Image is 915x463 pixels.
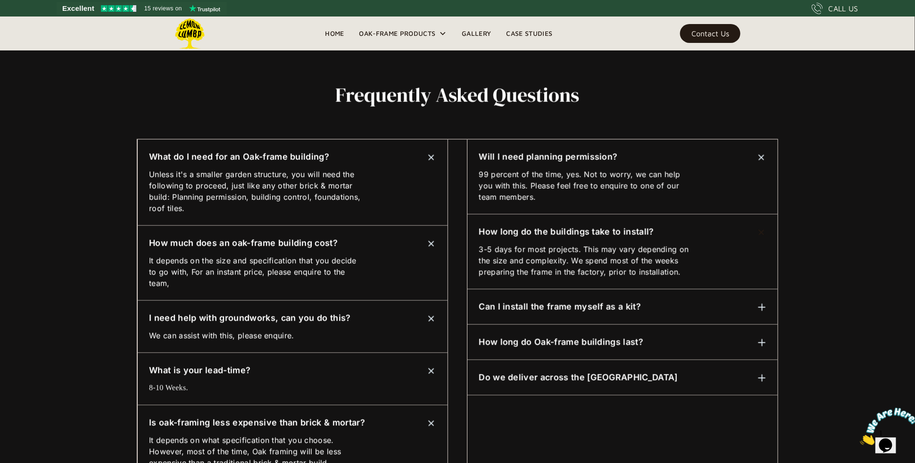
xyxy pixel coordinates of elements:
[479,301,641,313] h6: Can I install the frame myself as a kit?
[479,372,678,384] h6: Do we deliver across the [GEOGRAPHIC_DATA]
[454,26,499,41] a: Gallery
[149,382,364,394] p: 8-10 Weeks.
[691,30,729,37] div: Contact Us
[479,151,617,163] h6: Will I need planning permission?
[149,417,365,429] h6: Is oak-framing less expensive than brick & mortar?
[479,244,694,278] p: 3-5 days for most projects. This may vary depending on the size and complexity. We spend most of ...
[149,237,338,249] h6: How much does an oak-frame building cost?
[352,17,455,50] div: Oak-Frame Products
[359,28,436,39] div: Oak-Frame Products
[4,4,8,12] span: 1
[479,226,654,238] h6: How long do the buildings take to install?
[149,330,364,341] p: We can assist with this, please enquire.
[189,5,220,12] img: Trustpilot logo
[144,3,182,14] span: 15 reviews on
[4,4,62,41] img: Chat attention grabber
[137,84,778,106] h2: Frequently asked questions
[101,5,136,12] img: Trustpilot 4.5 stars
[57,2,227,15] a: See Lemon Lumba reviews on Trustpilot
[149,364,250,377] h6: What is your lead-time?
[317,26,351,41] a: Home
[479,169,694,203] p: 99 percent of the time, yes. Not to worry, we can help you with this. Please feel free to enquire...
[829,3,858,14] div: CALL US
[857,404,915,449] iframe: chat widget
[812,3,858,14] a: CALL US
[149,255,364,289] p: It depends on the size and specification that you decide to go with, For an instant price, please...
[499,26,560,41] a: Case Studies
[149,312,351,324] h6: I need help with groundworks, can you do this?
[149,151,329,163] h6: What do I need for an Oak-frame building?
[149,169,364,214] p: Unless it's a smaller garden structure, you will need the following to proceed, just like any oth...
[680,24,740,43] a: Contact Us
[62,3,94,14] span: Excellent
[479,336,643,348] h6: How long do Oak-frame buildings last?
